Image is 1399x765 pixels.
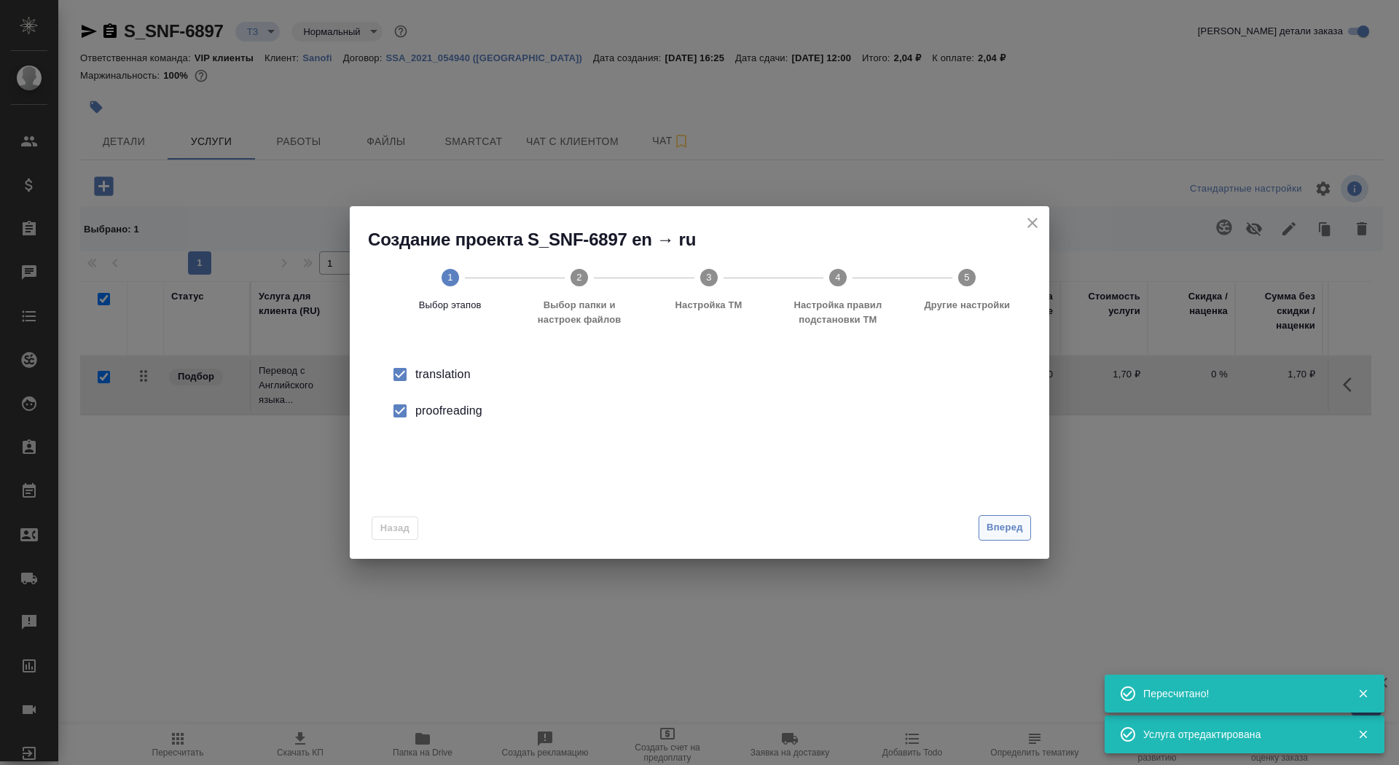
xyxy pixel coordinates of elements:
[520,298,638,327] span: Выбор папки и настроек файлов
[1143,727,1336,742] div: Услуга отредактирована
[979,515,1031,541] button: Вперед
[391,298,509,313] span: Выбор этапов
[415,402,1014,420] div: proofreading
[650,298,767,313] span: Настройка ТМ
[706,272,711,283] text: 3
[447,272,452,283] text: 1
[576,272,581,283] text: 2
[1348,728,1378,741] button: Закрыть
[965,272,970,283] text: 5
[779,298,896,327] span: Настройка правил подстановки TM
[909,298,1026,313] span: Другие настройки
[415,366,1014,383] div: translation
[1348,687,1378,700] button: Закрыть
[987,519,1023,536] span: Вперед
[368,228,1049,251] h2: Создание проекта S_SNF-6897 en → ru
[1143,686,1336,701] div: Пересчитано!
[835,272,840,283] text: 4
[1022,212,1043,234] button: close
